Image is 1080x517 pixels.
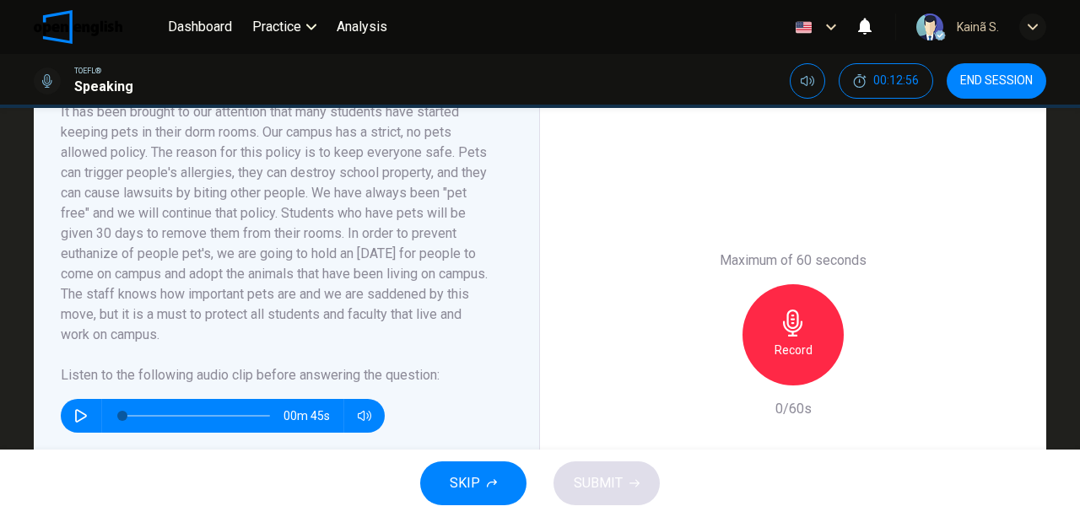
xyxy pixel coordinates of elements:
div: Mute [790,63,825,99]
span: Practice [252,17,301,37]
img: en [793,21,814,34]
span: 00m 45s [283,399,343,433]
a: OpenEnglish logo [34,10,161,44]
button: END SESSION [947,63,1046,99]
button: Analysis [330,12,394,42]
img: OpenEnglish logo [34,10,122,44]
h6: Record [775,340,813,360]
button: Dashboard [161,12,239,42]
h6: It has been brought to our attention that many students have started keeping pets in their dorm r... [61,102,492,345]
div: Kainã S. [957,17,999,37]
span: TOEFL® [74,65,101,77]
span: SKIP [450,471,480,495]
h6: Listen to the following audio clip before answering the question : [61,365,492,385]
h6: Maximum of 60 seconds [720,250,867,271]
h1: Speaking [74,77,133,97]
span: Dashboard [168,17,232,37]
span: Analysis [337,17,387,37]
span: 00:12:56 [873,74,919,88]
span: END SESSION [960,74,1033,88]
button: Practice [246,12,323,42]
button: 00:12:56 [839,63,933,99]
button: SKIP [420,461,526,505]
div: Hide [839,63,933,99]
img: Profile picture [916,13,943,40]
h6: 0/60s [775,399,812,419]
button: Record [742,284,844,385]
